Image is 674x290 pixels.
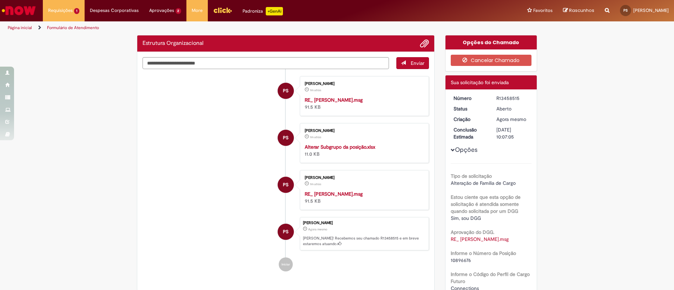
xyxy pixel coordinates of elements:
ul: Histórico de tíquete [143,69,429,279]
time: 28/08/2025 15:05:46 [310,182,321,186]
div: R13458515 [496,95,529,102]
div: [PERSON_NAME] [305,82,422,86]
div: Priscila Alves Morais Da Silva [278,83,294,99]
div: Priscila Alves Morais Da Silva [278,224,294,240]
time: 28/08/2025 15:05:53 [310,135,321,139]
span: PS [623,8,628,13]
button: Cancelar Chamado [451,55,532,66]
textarea: Digite sua mensagem aqui... [143,57,389,69]
div: [PERSON_NAME] [305,176,422,180]
div: 91.5 KB [305,190,422,204]
b: Informe o Número da Posição [451,250,516,256]
span: [PERSON_NAME] [633,7,669,13]
span: Agora mesmo [308,227,327,231]
p: +GenAi [266,7,283,15]
button: Adicionar anexos [420,39,429,48]
b: Aprovação do DGG. [451,229,494,235]
img: ServiceNow [1,4,37,18]
span: 1 [74,8,79,14]
b: Tipo de solicitação [451,173,492,179]
span: Agora mesmo [496,116,526,122]
a: Rascunhos [563,7,594,14]
time: 28/08/2025 15:07:00 [308,227,327,231]
a: Alterar Subgrupo da posição.xlsx [305,144,375,150]
span: Sim, sou DGG [451,215,481,221]
div: 11.0 KB [305,143,422,157]
ul: Trilhas de página [5,21,444,34]
span: PS [283,223,289,240]
a: RE_ [PERSON_NAME].msg [305,191,363,197]
b: Informe o Código do Perfil de Cargo Futuro [451,271,530,284]
dt: Número [448,95,491,102]
span: 1m atrás [310,182,321,186]
dt: Status [448,105,491,112]
time: 28/08/2025 15:06:03 [310,88,321,92]
a: RE_ [PERSON_NAME].msg [305,97,363,103]
div: Priscila Alves Morais Da Silva [278,130,294,146]
a: Formulário de Atendimento [47,25,99,31]
span: Despesas Corporativas [90,7,139,14]
span: Enviar [411,60,424,66]
span: Favoritos [533,7,553,14]
span: Sua solicitação foi enviada [451,79,509,86]
div: [PERSON_NAME] [305,129,422,133]
span: 1m atrás [310,88,321,92]
span: Aprovações [149,7,174,14]
span: 2 [176,8,181,14]
span: Requisições [48,7,73,14]
p: [PERSON_NAME]! Recebemos seu chamado R13458515 e em breve estaremos atuando. [303,236,425,247]
span: Rascunhos [569,7,594,14]
span: PS [283,129,289,146]
span: 10896676 [451,257,471,263]
b: Estou ciente que esta opção de solicitação é atendida somente quando solicitada por um DGG [451,194,521,214]
div: Aberto [496,105,529,112]
img: click_logo_yellow_360x200.png [213,5,232,15]
div: [PERSON_NAME] [303,221,425,225]
h2: Estrutura Organizacional Histórico de tíquete [143,40,204,47]
dt: Conclusão Estimada [448,126,491,140]
div: Padroniza [243,7,283,15]
span: PS [283,82,289,99]
span: Alteração de Família de Cargo [451,180,516,186]
span: PS [283,176,289,193]
div: [DATE] 10:07:05 [496,126,529,140]
li: Priscila Alves Morais Da Silva [143,217,429,251]
button: Enviar [396,57,429,69]
div: Opções do Chamado [445,35,537,49]
dt: Criação [448,116,491,123]
div: Priscila Alves Morais Da Silva [278,177,294,193]
a: Página inicial [8,25,32,31]
span: More [192,7,203,14]
div: 91.5 KB [305,96,422,110]
div: 28/08/2025 15:07:00 [496,116,529,123]
a: Download de RE_ Ajuste SubGrupo.msg [451,236,509,242]
span: 1m atrás [310,135,321,139]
